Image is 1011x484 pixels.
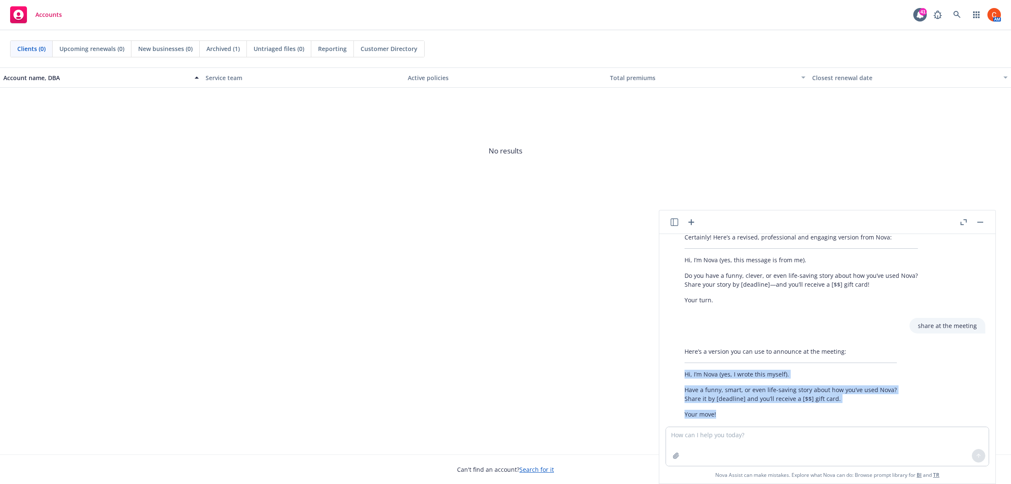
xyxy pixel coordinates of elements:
[715,466,939,484] span: Nova Assist can make mistakes. Explore what Nova can do: Browse prompt library for and
[607,67,809,88] button: Total premiums
[17,44,45,53] span: Clients (0)
[929,6,946,23] a: Report a Bug
[987,8,1001,22] img: photo
[318,44,347,53] span: Reporting
[918,321,977,330] p: share at the meeting
[59,44,124,53] span: Upcoming renewals (0)
[685,410,897,419] p: Your move!
[685,233,918,242] p: Certainly! Here’s a revised, professional and engaging version from Nova:
[917,471,922,479] a: BI
[361,44,417,53] span: Customer Directory
[812,73,998,82] div: Closest renewal date
[3,73,190,82] div: Account name, DBA
[254,44,304,53] span: Untriaged files (0)
[933,471,939,479] a: TR
[968,6,985,23] a: Switch app
[457,465,554,474] span: Can't find an account?
[685,296,918,304] p: Your turn.
[404,67,607,88] button: Active policies
[685,370,897,379] p: Hi, I’m Nova (yes, I wrote this myself).
[610,73,796,82] div: Total premiums
[206,73,401,82] div: Service team
[685,255,918,264] p: Hi, I’m Nova (yes, this message is from me).
[202,67,404,88] button: Service team
[35,11,62,18] span: Accounts
[685,385,897,403] p: Have a funny, smart, or even life-saving story about how you’ve used Nova? Share it by [deadline]...
[206,44,240,53] span: Archived (1)
[685,347,897,356] p: Here’s a version you can use to announce at the meeting:
[809,67,1011,88] button: Closest renewal date
[949,6,966,23] a: Search
[408,73,603,82] div: Active policies
[685,271,918,289] p: Do you have a funny, clever, or even life-saving story about how you’ve used Nova? Share your sto...
[519,465,554,473] a: Search for it
[919,8,927,16] div: 41
[138,44,193,53] span: New businesses (0)
[7,3,65,27] a: Accounts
